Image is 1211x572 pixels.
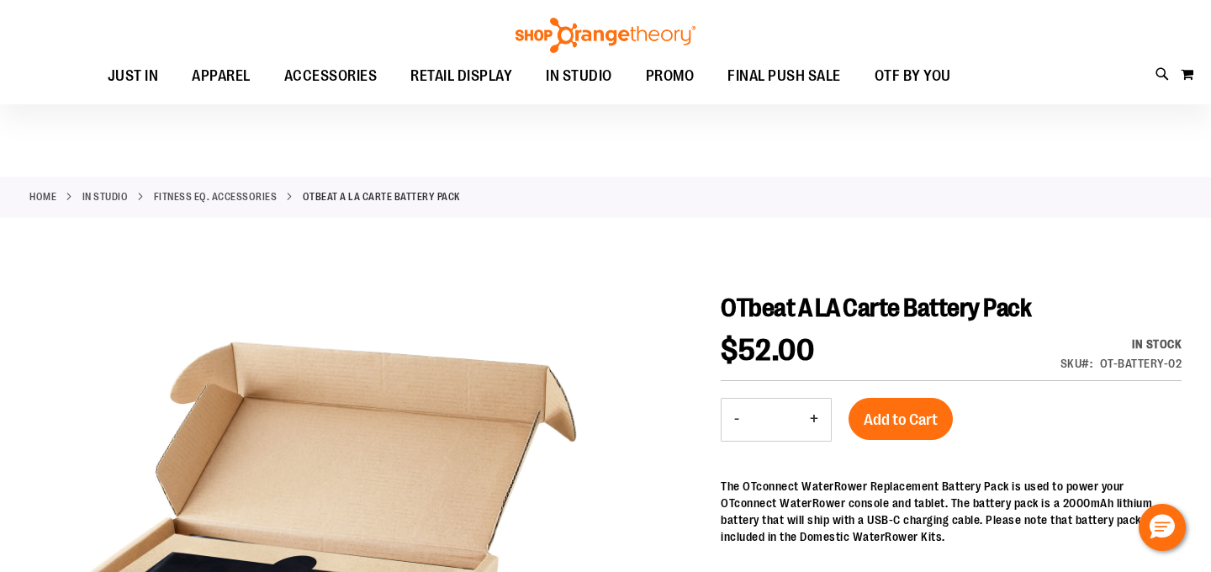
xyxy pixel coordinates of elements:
a: IN STUDIO [82,189,129,204]
div: Availability [1060,336,1182,352]
p: The OTconnect WaterRower Replacement Battery Pack is used to power your OTconnect WaterRower cons... [721,478,1182,545]
strong: SKU [1060,357,1093,370]
span: OTbeat A LA Carte Battery Pack [721,294,1031,322]
button: Decrease product quantity [722,399,752,441]
button: Add to Cart [849,398,953,440]
span: APPAREL [192,57,251,95]
span: $52.00 [721,333,814,368]
a: ACCESSORIES [267,57,394,96]
span: JUST IN [108,57,159,95]
strong: OTbeat A LA Carte Battery Pack [303,189,460,204]
span: In stock [1132,337,1182,351]
span: PROMO [646,57,695,95]
a: FINAL PUSH SALE [711,57,858,96]
button: Hello, have a question? Let’s chat. [1139,504,1186,551]
span: RETAIL DISPLAY [410,57,512,95]
a: APPAREL [175,57,267,96]
a: OTF BY YOU [858,57,968,96]
a: RETAIL DISPLAY [394,57,529,96]
a: Fitness Eq. Accessories [154,189,278,204]
span: OTF BY YOU [875,57,951,95]
input: Product quantity [752,400,797,440]
span: FINAL PUSH SALE [727,57,841,95]
img: Shop Orangetheory [513,18,698,53]
a: JUST IN [91,57,176,96]
span: IN STUDIO [546,57,612,95]
a: PROMO [629,57,711,96]
div: OT-BATTERY-02 [1100,355,1182,372]
a: IN STUDIO [529,57,629,95]
button: Increase product quantity [797,399,831,441]
a: Home [29,189,56,204]
span: Add to Cart [864,410,938,429]
span: ACCESSORIES [284,57,378,95]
